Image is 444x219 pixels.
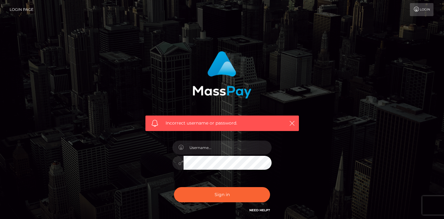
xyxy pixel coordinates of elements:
[174,187,270,202] button: Sign in
[249,208,270,212] a: Need Help?
[410,3,433,16] a: Login
[184,141,272,155] input: Username...
[166,120,279,126] span: Incorrect username or password.
[10,3,33,16] a: Login Page
[193,51,251,99] img: MassPay Login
